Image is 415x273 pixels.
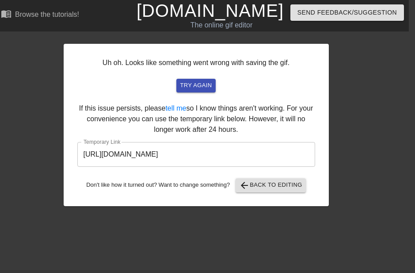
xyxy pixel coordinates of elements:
[290,4,404,21] button: Send Feedback/Suggestion
[137,1,284,20] a: [DOMAIN_NAME]
[180,81,212,91] span: try again
[77,142,315,167] input: bare
[239,180,250,191] span: arrow_back
[1,8,11,19] span: menu_book
[137,20,306,31] div: The online gif editor
[236,178,306,192] button: Back to Editing
[15,11,79,18] div: Browse the tutorials!
[239,180,302,191] span: Back to Editing
[1,8,79,22] a: Browse the tutorials!
[165,104,186,112] a: tell me
[176,79,215,92] button: try again
[77,178,315,192] div: Don't like how it turned out? Want to change something?
[297,7,397,18] span: Send Feedback/Suggestion
[64,44,329,206] div: Uh oh. Looks like something went wrong with saving the gif. If this issue persists, please so I k...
